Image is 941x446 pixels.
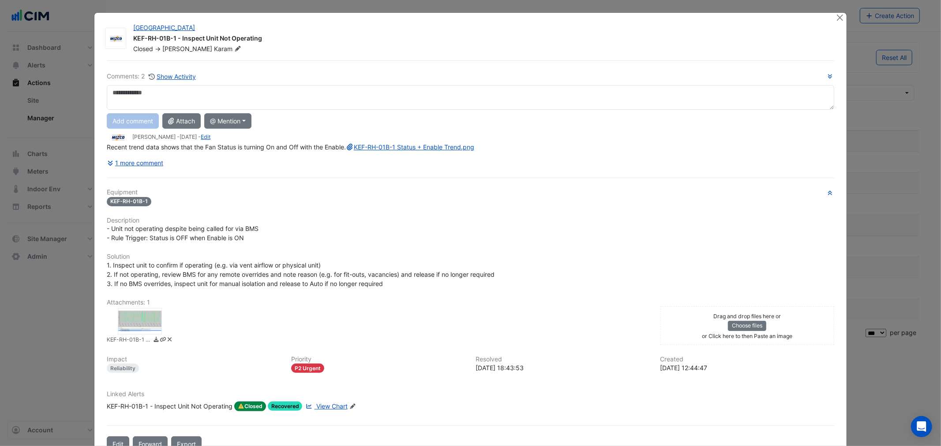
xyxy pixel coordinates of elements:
[180,134,197,140] span: 2025-09-30 14:22:22
[107,133,129,142] img: Mizco
[107,364,139,373] div: Reliability
[107,261,495,287] span: 1. Inspect unit to confirm if operating (e.g. via vent airflow or physical unit) 2. If not operat...
[107,401,232,411] div: KEF-RH-01B-1 - Inspect Unit Not Operating
[107,225,259,242] span: - Unit not operating despite being called for via BMS - Rule Trigger: Status is OFF when Enable i...
[107,336,151,345] small: KEF-RH-01B-1 Status + Enable Trend.png
[133,24,195,31] a: [GEOGRAPHIC_DATA]
[107,197,151,206] span: KEF-RH-01B-1
[162,113,201,129] button: Attach
[268,401,303,411] span: Recovered
[155,45,161,52] span: ->
[107,189,834,196] h6: Equipment
[107,253,834,260] h6: Solution
[107,71,196,82] div: Comments: 2
[316,402,348,410] span: View Chart
[713,313,781,320] small: Drag and drop files here or
[291,356,465,363] h6: Priority
[162,45,212,52] span: [PERSON_NAME]
[476,363,649,372] div: [DATE] 18:43:53
[105,34,126,43] img: Mizco
[214,45,243,53] span: Karam
[728,321,766,331] button: Choose files
[107,155,164,171] button: 1 more comment
[836,13,845,22] button: Close
[107,356,281,363] h6: Impact
[234,401,266,411] span: Closed
[133,45,153,52] span: Closed
[911,416,932,437] div: Open Intercom Messenger
[133,34,825,45] div: KEF-RH-01B-1 - Inspect Unit Not Operating
[166,336,173,345] a: Delete
[148,71,196,82] button: Show Activity
[153,336,159,345] a: Download
[160,336,166,345] a: Copy link to clipboard
[291,364,324,373] div: P2 Urgent
[476,356,649,363] h6: Resolved
[132,133,210,141] small: [PERSON_NAME] - -
[107,217,834,224] h6: Description
[204,113,251,129] button: @ Mention
[346,143,474,151] a: KEF-RH-01B-1 Status + Enable Trend.png
[107,299,834,306] h6: Attachments: 1
[349,403,356,410] fa-icon: Edit Linked Alerts
[702,333,792,339] small: or Click here to then Paste an image
[107,143,474,151] span: Recent trend data shows that the Fan Status is turning On and Off with the Enable.
[118,308,162,334] div: KEF-RH-01B-1 Status + Enable Trend.png
[201,134,210,140] a: Edit
[107,390,834,398] h6: Linked Alerts
[660,356,834,363] h6: Created
[304,401,347,411] a: View Chart
[660,363,834,372] div: [DATE] 12:44:47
